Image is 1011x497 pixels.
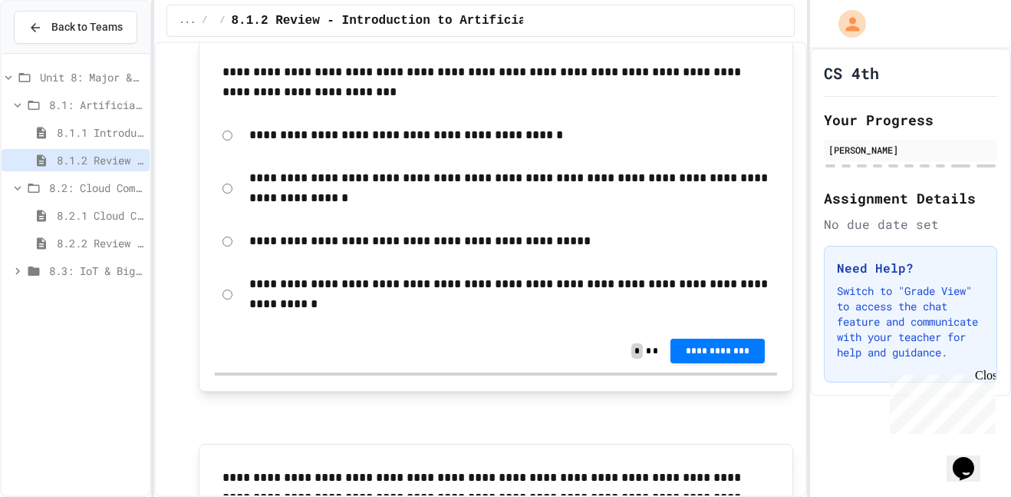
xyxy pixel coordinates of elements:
[14,11,137,44] button: Back to Teams
[57,152,143,168] span: 8.1.2 Review - Introduction to Artificial Intelligence
[837,283,984,360] p: Switch to "Grade View" to access the chat feature and communicate with your teacher for help and ...
[947,436,996,482] iframe: chat widget
[828,143,993,157] div: [PERSON_NAME]
[824,215,997,234] div: No due date set
[57,124,143,141] span: 8.1.1 Introduction to Artificial Intelligence
[57,207,143,224] span: 8.2.1 Cloud Computing: Transforming the Digital World
[837,259,984,277] h3: Need Help?
[179,15,196,27] span: ...
[822,6,870,41] div: My Account
[6,6,106,98] div: Chat with us now!Close
[824,187,997,209] h2: Assignment Details
[232,12,629,30] span: 8.1.2 Review - Introduction to Artificial Intelligence
[884,369,996,434] iframe: chat widget
[824,109,997,131] h2: Your Progress
[40,69,143,85] span: Unit 8: Major & Emerging Technologies
[824,62,879,84] h1: CS 4th
[51,19,123,35] span: Back to Teams
[49,180,143,196] span: 8.2: Cloud Computing
[57,235,143,251] span: 8.2.2 Review - Cloud Computing
[219,15,225,27] span: /
[202,15,207,27] span: /
[49,97,143,113] span: 8.1: Artificial Intelligence Basics
[49,263,143,279] span: 8.3: IoT & Big Data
